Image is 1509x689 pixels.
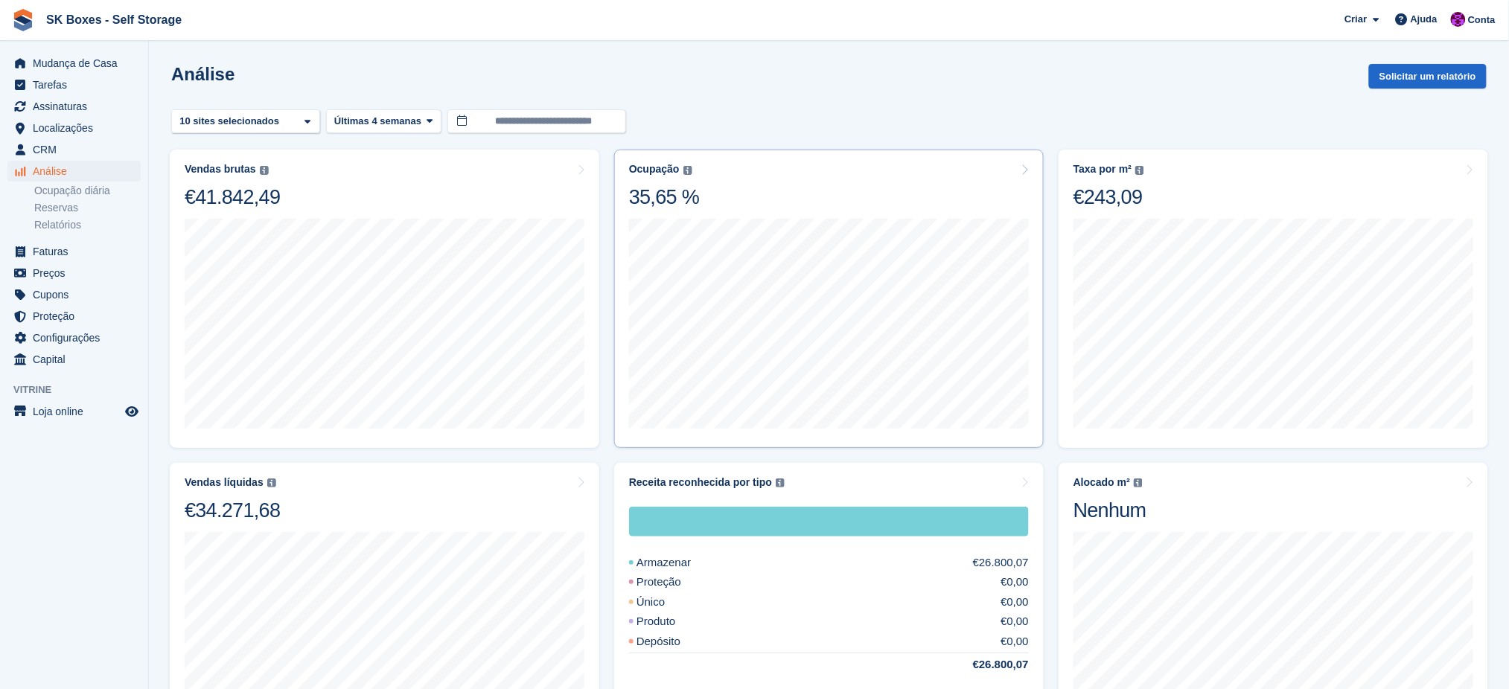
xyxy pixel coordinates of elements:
span: Loja online [33,401,122,422]
img: icon-info-grey-7440780725fd019a000dd9b08b2336e03edf1995a4989e88bcd33f0948082b44.svg [267,478,276,487]
a: menu [7,241,141,262]
div: €0,00 [1001,594,1029,611]
a: menu [7,349,141,370]
span: Assinaturas [33,96,122,117]
a: Reservas [34,201,141,215]
a: menu [7,161,141,182]
span: CRM [33,139,122,160]
div: 10 sites selecionados [177,114,285,129]
span: Ajuda [1411,12,1438,27]
button: Solicitar um relatório [1369,64,1487,89]
div: €0,00 [1001,633,1029,650]
span: Conta [1468,13,1496,28]
span: Mudança de Casa [33,53,122,74]
img: Mateus Cassange [1451,12,1466,27]
span: Últimas 4 semanas [334,114,421,129]
div: Armazenar [629,507,1029,536]
span: Faturas [33,241,122,262]
a: menu [7,139,141,160]
div: €26.800,07 [937,656,1029,673]
div: Alocado m² [1073,476,1130,489]
img: icon-info-grey-7440780725fd019a000dd9b08b2336e03edf1995a4989e88bcd33f0948082b44.svg [683,166,692,175]
a: menu [7,118,141,138]
div: Taxa por m² [1073,163,1132,176]
span: Preços [33,263,122,283]
div: Único [629,594,701,611]
a: menu [7,96,141,117]
img: icon-info-grey-7440780725fd019a000dd9b08b2336e03edf1995a4989e88bcd33f0948082b44.svg [776,478,785,487]
a: SK Boxes - Self Storage [40,7,188,32]
span: Localizações [33,118,122,138]
img: icon-info-grey-7440780725fd019a000dd9b08b2336e03edf1995a4989e88bcd33f0948082b44.svg [1134,478,1143,487]
div: Proteção [629,574,717,591]
a: menu [7,401,141,422]
div: Depósito [629,633,716,650]
div: €26.800,07 [973,554,1029,571]
div: €34.271,68 [185,498,280,523]
a: menu [7,53,141,74]
div: €0,00 [1001,613,1029,630]
a: Loja de pré-visualização [123,403,141,420]
a: menu [7,74,141,95]
h2: Análise [171,64,235,84]
span: Tarefas [33,74,122,95]
div: Nenhum [1073,498,1146,523]
a: menu [7,263,141,283]
div: Vendas brutas [185,163,256,176]
img: stora-icon-8386f47178a22dfd0bd8f6a31ec36ba5ce8667c1dd55bd0f319d3a0aa187defe.svg [12,9,34,31]
div: Produto [629,613,712,630]
a: menu [7,284,141,305]
span: Vitrine [13,382,148,397]
span: Proteção [33,306,122,327]
a: Relatórios [34,218,141,232]
a: menu [7,327,141,348]
div: Ocupação [629,163,680,176]
img: icon-info-grey-7440780725fd019a000dd9b08b2336e03edf1995a4989e88bcd33f0948082b44.svg [1135,166,1144,175]
span: Análise [33,161,122,182]
span: Criar [1344,12,1367,27]
a: menu [7,306,141,327]
div: Vendas líquidas [185,476,264,489]
div: €41.842,49 [185,185,280,210]
div: 35,65 % [629,185,699,210]
span: Capital [33,349,122,370]
span: Configurações [33,327,122,348]
span: Cupons [33,284,122,305]
div: Armazenar [629,554,727,571]
a: Ocupação diária [34,184,141,198]
div: €243,09 [1073,185,1144,210]
button: Últimas 4 semanas [326,109,441,134]
div: €0,00 [1001,574,1029,591]
img: icon-info-grey-7440780725fd019a000dd9b08b2336e03edf1995a4989e88bcd33f0948082b44.svg [260,166,269,175]
div: Receita reconhecida por tipo [629,476,772,489]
